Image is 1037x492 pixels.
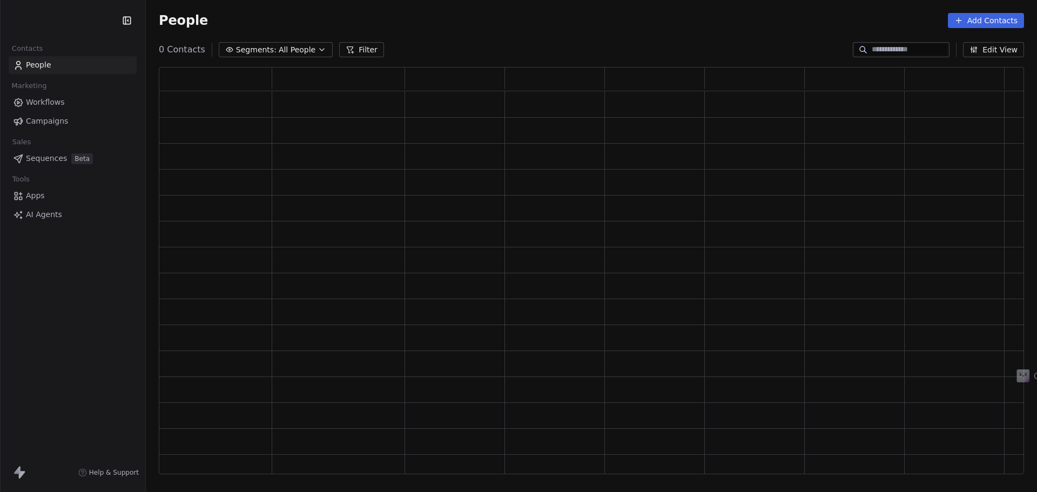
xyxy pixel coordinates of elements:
span: Beta [71,153,93,164]
span: People [26,59,51,71]
span: AI Agents [26,209,62,220]
button: Add Contacts [948,13,1024,28]
span: Campaigns [26,116,68,127]
span: Apps [26,190,45,201]
a: Campaigns [9,112,137,130]
button: Filter [339,42,384,57]
span: Sequences [26,153,67,164]
span: Sales [8,134,36,150]
a: Apps [9,187,137,205]
a: People [9,56,137,74]
button: Edit View [963,42,1024,57]
span: People [159,12,208,29]
a: AI Agents [9,206,137,224]
span: Contacts [7,41,48,57]
a: Workflows [9,93,137,111]
span: Workflows [26,97,65,108]
a: Help & Support [78,468,139,477]
span: Tools [8,171,34,187]
a: SequencesBeta [9,150,137,167]
span: 0 Contacts [159,43,205,56]
span: Marketing [7,78,51,94]
span: Help & Support [89,468,139,477]
span: All People [279,44,315,56]
span: Segments: [236,44,277,56]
